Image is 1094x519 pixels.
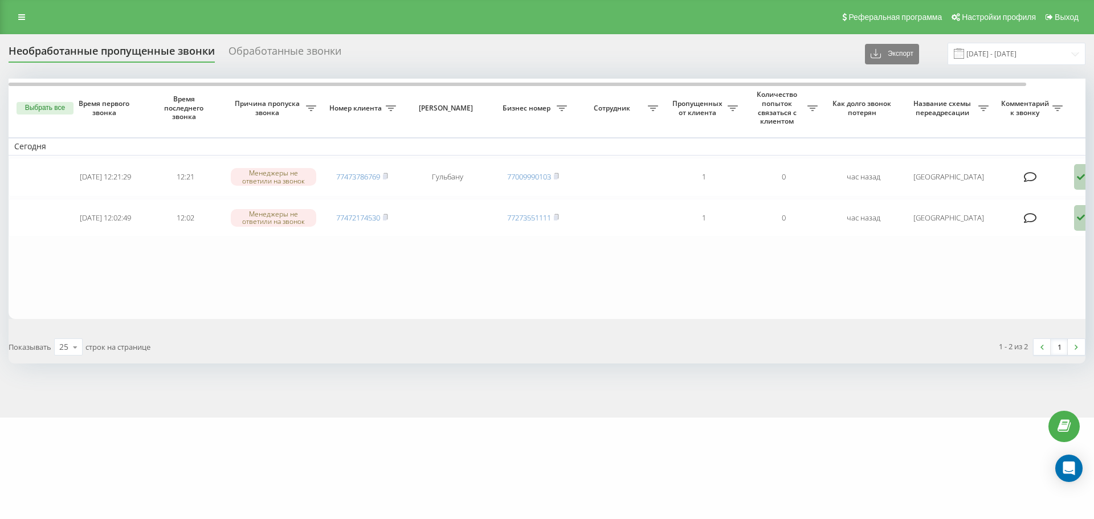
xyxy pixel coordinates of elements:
[507,171,551,182] a: 77009990103
[499,104,557,113] span: Бизнес номер
[145,199,225,238] td: 12:02
[231,168,316,185] div: Менеджеры не ответили на звонок
[85,342,150,352] span: строк на странице
[1051,339,1068,355] a: 1
[999,341,1028,352] div: 1 - 2 из 2
[231,99,306,117] span: Причина пропуска звонка
[744,199,823,238] td: 0
[411,104,483,113] span: [PERSON_NAME]
[154,95,216,121] span: Время последнего звонка
[336,171,380,182] a: 77473786769
[75,99,136,117] span: Время первого звонка
[59,341,68,353] div: 25
[145,158,225,197] td: 12:21
[228,45,341,63] div: Обработанные звонки
[749,90,807,125] span: Количество попыток связаться с клиентом
[670,99,728,117] span: Пропущенных от клиента
[903,158,994,197] td: [GEOGRAPHIC_DATA]
[328,104,386,113] span: Номер клиента
[664,158,744,197] td: 1
[1055,13,1079,22] span: Выход
[507,212,551,223] a: 77273551111
[962,13,1036,22] span: Настройки профиля
[664,199,744,238] td: 1
[9,342,51,352] span: Показывать
[744,158,823,197] td: 0
[231,209,316,226] div: Менеджеры не ответили на звонок
[1000,99,1052,117] span: Комментарий к звонку
[578,104,648,113] span: Сотрудник
[848,13,942,22] span: Реферальная программа
[336,212,380,223] a: 77472174530
[823,199,903,238] td: час назад
[402,158,493,197] td: Гульбану
[17,102,74,115] button: Выбрать все
[909,99,978,117] span: Название схемы переадресации
[903,199,994,238] td: [GEOGRAPHIC_DATA]
[9,45,215,63] div: Необработанные пропущенные звонки
[1055,455,1083,482] div: Open Intercom Messenger
[832,99,894,117] span: Как долго звонок потерян
[865,44,919,64] button: Экспорт
[66,158,145,197] td: [DATE] 12:21:29
[823,158,903,197] td: час назад
[66,199,145,238] td: [DATE] 12:02:49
